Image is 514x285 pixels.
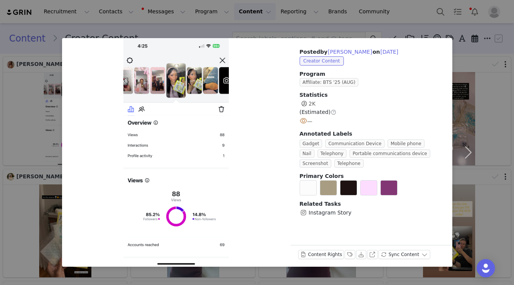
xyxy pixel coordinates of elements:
[300,79,362,85] a: Affiliate: BTS '25 (AUG)
[309,209,352,217] span: Instagram Story
[477,259,495,277] div: Open Intercom Messenger
[298,250,344,259] button: Content Rights
[300,118,313,124] span: —
[380,47,399,56] button: [DATE]
[320,49,372,55] span: by
[300,56,344,66] span: Creator Content
[327,47,372,56] button: [PERSON_NAME]
[300,139,322,148] span: Gadget
[300,49,399,55] span: Posted on
[300,92,328,98] span: Statistics
[300,108,331,116] span: (Estimated)
[350,149,430,158] span: Portable communications device
[300,70,443,78] span: Program
[388,139,425,148] span: Mobile phone
[300,159,331,168] span: Screenshot
[318,149,347,158] span: Telephony
[300,173,344,179] span: Primary Colors
[300,149,314,158] span: Nail
[300,131,353,137] span: Annotated Labels
[300,201,341,207] span: Related Tasks
[325,139,384,148] span: Communication Device
[334,159,364,168] span: Telephone
[300,101,316,107] span: 2K
[300,78,359,86] span: Affiliate: BTS '25 (AUG)
[378,250,430,259] button: Sync Content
